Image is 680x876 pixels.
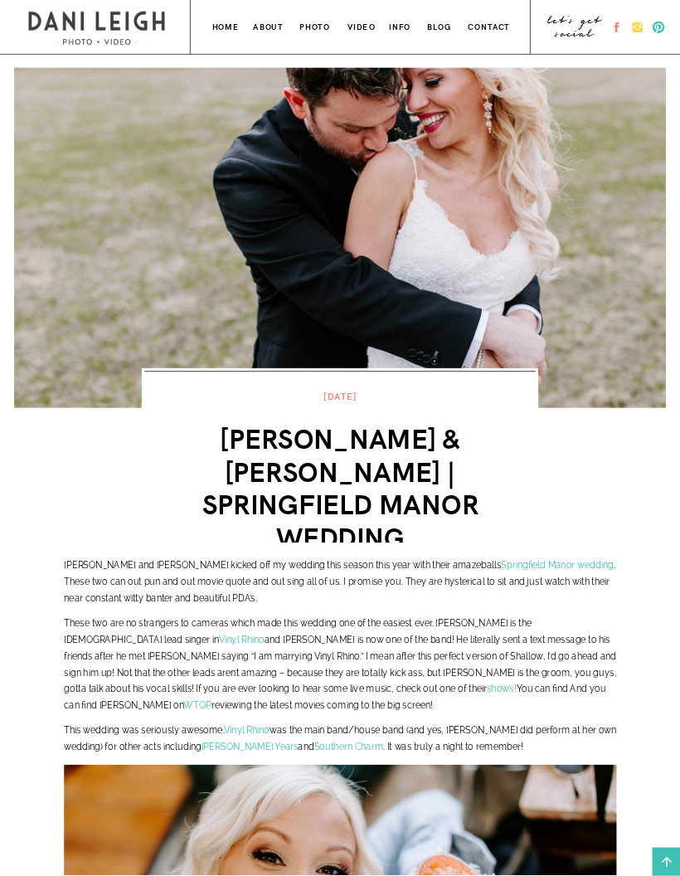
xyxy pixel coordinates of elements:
a: VIDEO [347,19,377,31]
a: info [389,19,413,31]
a: shows! [487,684,517,694]
a: Southern Charm [314,742,383,752]
a: home [212,19,241,31]
p: These two are no strangers to cameras which made this wedding one of the easiest ever. [PERSON_NA... [64,616,616,713]
a: WTOP [183,700,211,711]
a: photo [299,19,331,31]
h1: [PERSON_NAME] & [PERSON_NAME] | Springfield Manor Wedding [164,421,516,552]
a: Vinyl Rhino [219,635,265,645]
a: Springfield Manor wedding [501,560,614,571]
p: [PERSON_NAME] and [PERSON_NAME] kicked off my wedding this season this year with their amazeballs... [64,557,616,606]
p: This wedding was seriously awesome. was the main band/house band (and yes, [PERSON_NAME] did perf... [64,723,616,755]
a: Vinyl Rhino [224,725,270,736]
p: [DATE] [213,388,468,405]
a: [PERSON_NAME] Years [202,742,299,752]
a: contact [468,19,512,31]
a: about [253,19,284,31]
h1: Title [143,360,561,390]
a: blog [427,19,454,31]
a: let's get social [546,17,604,36]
